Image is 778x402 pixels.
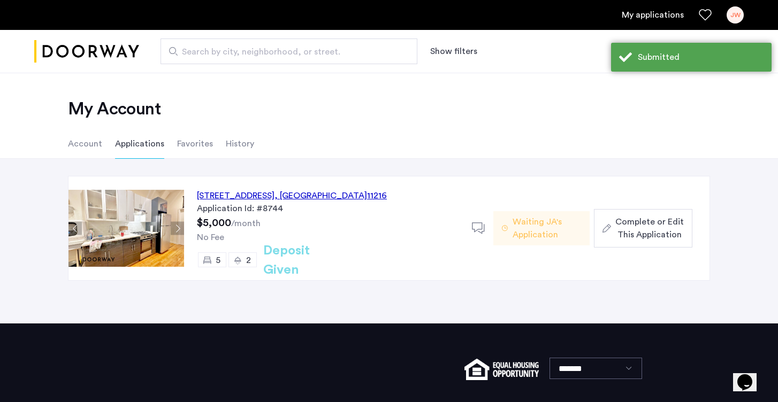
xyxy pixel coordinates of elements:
span: No Fee [197,233,224,242]
span: 2 [246,256,251,265]
li: Favorites [177,129,213,159]
a: Favorites [699,9,712,21]
button: Next apartment [171,222,184,235]
button: Previous apartment [68,222,82,235]
button: button [594,209,692,248]
iframe: chat widget [733,359,767,391]
select: Language select [550,358,642,379]
h2: Deposit Given [263,241,348,280]
img: equal-housing.png [464,359,539,380]
span: Waiting JA's Application [513,215,581,241]
span: Search by city, neighborhood, or street. [182,45,387,58]
input: Apartment Search [161,38,417,64]
div: [STREET_ADDRESS] 11216 [197,189,387,202]
li: History [226,129,254,159]
a: My application [622,9,684,21]
sub: /month [231,219,261,228]
div: Application Id: #8744 [197,202,459,215]
span: , [GEOGRAPHIC_DATA] [274,191,367,200]
button: Show or hide filters [430,45,477,58]
li: Applications [115,129,164,159]
div: JW [727,6,744,24]
img: Apartment photo [68,190,184,267]
span: Complete or Edit This Application [615,215,684,241]
a: Cazamio logo [34,32,139,72]
span: $5,000 [197,218,231,228]
li: Account [68,129,102,159]
span: 5 [216,256,220,265]
div: Submitted [638,51,764,64]
h2: My Account [68,98,710,120]
img: logo [34,32,139,72]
